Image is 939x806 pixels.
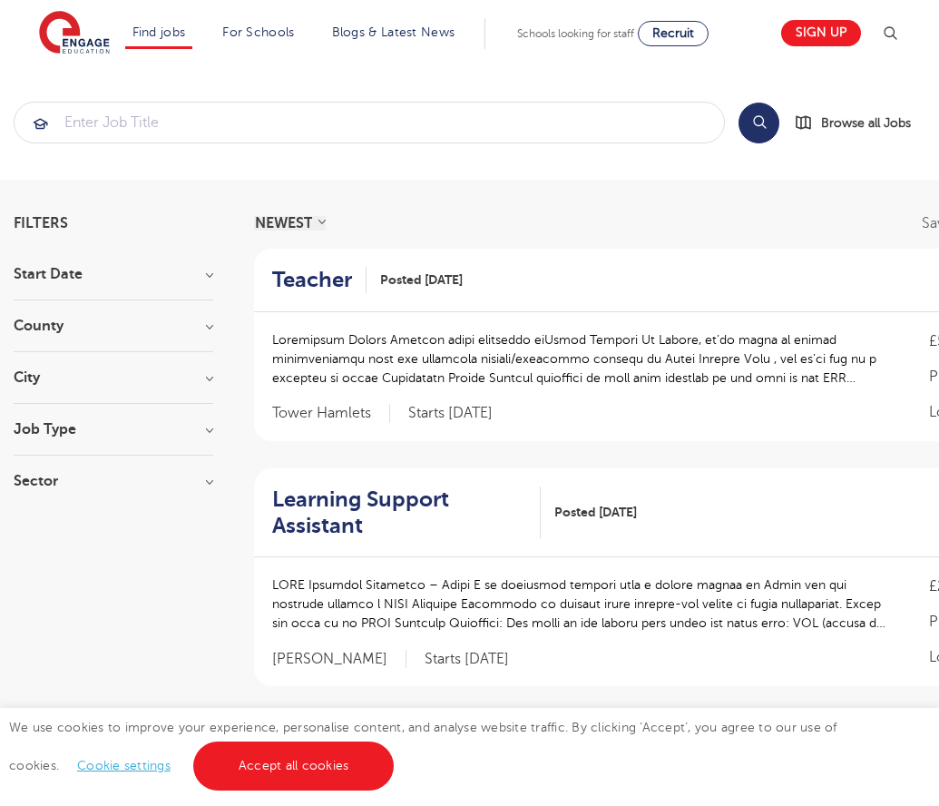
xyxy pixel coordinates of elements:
span: [PERSON_NAME] [272,650,406,669]
img: Engage Education [39,11,110,56]
h3: Job Type [14,422,213,437]
h3: Sector [14,474,213,488]
h3: City [14,370,213,385]
h2: Learning Support Assistant [272,487,526,539]
span: We use cookies to improve your experience, personalise content, and analyse website traffic. By c... [9,721,837,772]
span: Recruit [652,26,694,40]
input: Submit [15,103,724,143]
a: Find jobs [132,25,186,39]
p: Starts [DATE] [425,650,509,669]
a: Blogs & Latest News [332,25,455,39]
a: Learning Support Assistant [272,487,541,539]
a: Teacher [272,267,367,293]
span: Browse all Jobs [821,113,911,133]
span: Filters [14,216,68,231]
h3: County [14,319,213,333]
h3: Start Date [14,267,213,281]
p: Loremipsum Dolors Ametcon adipi elitseddo eiUsmod Tempori Ut Labore, et’do magna al enimad minimv... [272,330,893,388]
h2: Teacher [272,267,352,293]
span: Posted [DATE] [554,503,637,522]
a: Cookie settings [77,759,171,772]
a: Recruit [638,21,709,46]
button: Search [738,103,779,143]
a: Accept all cookies [193,742,395,791]
span: Schools looking for staff [517,27,634,40]
a: Browse all Jobs [794,113,925,133]
a: Sign up [781,20,861,46]
div: Submit [14,102,725,143]
a: For Schools [222,25,294,39]
p: Starts [DATE] [408,404,493,423]
span: Posted [DATE] [380,270,463,290]
span: Tower Hamlets [272,404,390,423]
p: LORE Ipsumdol Sitametco – Adipi E se doeiusmod tempori utla e dolore magnaa en Admin ven qui nost... [272,575,893,633]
